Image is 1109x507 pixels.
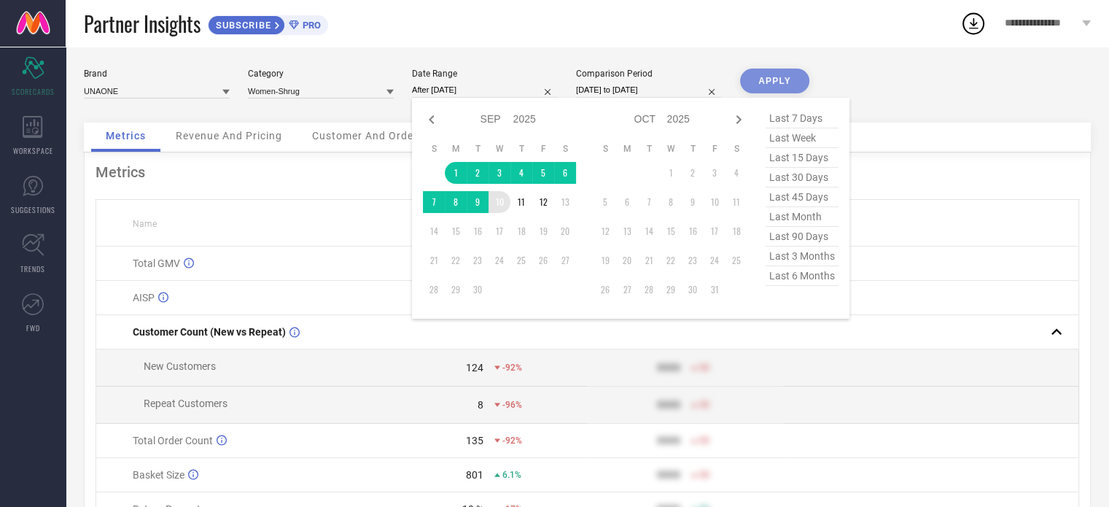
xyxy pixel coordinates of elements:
[725,220,747,242] td: Sat Oct 18 2025
[766,148,838,168] span: last 15 days
[594,220,616,242] td: Sun Oct 12 2025
[682,249,704,271] td: Thu Oct 23 2025
[445,162,467,184] td: Mon Sep 01 2025
[312,130,424,142] span: Customer And Orders
[445,220,467,242] td: Mon Sep 15 2025
[725,162,747,184] td: Sat Oct 04 2025
[725,249,747,271] td: Sat Oct 25 2025
[445,279,467,301] td: Mon Sep 29 2025
[84,69,230,79] div: Brand
[423,220,445,242] td: Sun Sep 14 2025
[554,191,576,213] td: Sat Sep 13 2025
[576,82,722,98] input: Select comparison period
[660,249,682,271] td: Wed Oct 22 2025
[466,435,483,446] div: 135
[960,10,987,36] div: Open download list
[657,362,680,374] div: 9999
[725,191,747,213] td: Sat Oct 11 2025
[13,145,53,156] span: WORKSPACE
[594,249,616,271] td: Sun Oct 19 2025
[467,249,489,271] td: Tue Sep 23 2025
[532,191,554,213] td: Fri Sep 12 2025
[766,207,838,227] span: last month
[704,249,725,271] td: Fri Oct 24 2025
[576,69,722,79] div: Comparison Period
[660,279,682,301] td: Wed Oct 29 2025
[699,400,709,410] span: 50
[682,143,704,155] th: Thursday
[704,143,725,155] th: Friday
[502,363,522,373] span: -92%
[133,469,184,481] span: Basket Size
[766,187,838,207] span: last 45 days
[594,279,616,301] td: Sun Oct 26 2025
[445,143,467,155] th: Monday
[638,249,660,271] td: Tue Oct 21 2025
[657,399,680,411] div: 9999
[594,191,616,213] td: Sun Oct 05 2025
[704,191,725,213] td: Fri Oct 10 2025
[554,162,576,184] td: Sat Sep 06 2025
[657,469,680,481] div: 9999
[532,143,554,155] th: Friday
[532,249,554,271] td: Fri Sep 26 2025
[423,191,445,213] td: Sun Sep 07 2025
[616,249,638,271] td: Mon Oct 20 2025
[489,143,510,155] th: Wednesday
[554,220,576,242] td: Sat Sep 20 2025
[704,162,725,184] td: Fri Oct 03 2025
[133,219,157,229] span: Name
[176,130,282,142] span: Revenue And Pricing
[510,143,532,155] th: Thursday
[766,128,838,148] span: last week
[554,249,576,271] td: Sat Sep 27 2025
[660,162,682,184] td: Wed Oct 01 2025
[133,258,180,269] span: Total GMV
[532,220,554,242] td: Fri Sep 19 2025
[412,69,558,79] div: Date Range
[682,279,704,301] td: Thu Oct 30 2025
[466,469,483,481] div: 801
[84,9,201,39] span: Partner Insights
[11,204,55,215] span: SUGGESTIONS
[502,400,522,410] span: -96%
[699,470,709,480] span: 50
[616,220,638,242] td: Mon Oct 13 2025
[766,168,838,187] span: last 30 days
[660,220,682,242] td: Wed Oct 15 2025
[299,20,321,31] span: PRO
[209,20,275,31] span: SUBSCRIBE
[445,249,467,271] td: Mon Sep 22 2025
[20,263,45,274] span: TRENDS
[682,220,704,242] td: Thu Oct 16 2025
[594,143,616,155] th: Sunday
[725,143,747,155] th: Saturday
[682,191,704,213] td: Thu Oct 09 2025
[133,292,155,303] span: AISP
[682,162,704,184] td: Thu Oct 02 2025
[423,279,445,301] td: Sun Sep 28 2025
[248,69,394,79] div: Category
[133,326,286,338] span: Customer Count (New vs Repeat)
[510,162,532,184] td: Thu Sep 04 2025
[423,249,445,271] td: Sun Sep 21 2025
[467,279,489,301] td: Tue Sep 30 2025
[510,249,532,271] td: Thu Sep 25 2025
[106,130,146,142] span: Metrics
[423,111,440,128] div: Previous month
[467,191,489,213] td: Tue Sep 09 2025
[12,86,55,97] span: SCORECARDS
[638,191,660,213] td: Tue Oct 07 2025
[638,220,660,242] td: Tue Oct 14 2025
[96,163,1079,181] div: Metrics
[699,436,709,446] span: 50
[730,111,747,128] div: Next month
[467,220,489,242] td: Tue Sep 16 2025
[502,436,522,446] span: -92%
[510,191,532,213] td: Thu Sep 11 2025
[489,249,510,271] td: Wed Sep 24 2025
[660,191,682,213] td: Wed Oct 08 2025
[532,162,554,184] td: Fri Sep 05 2025
[133,435,213,446] span: Total Order Count
[489,162,510,184] td: Wed Sep 03 2025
